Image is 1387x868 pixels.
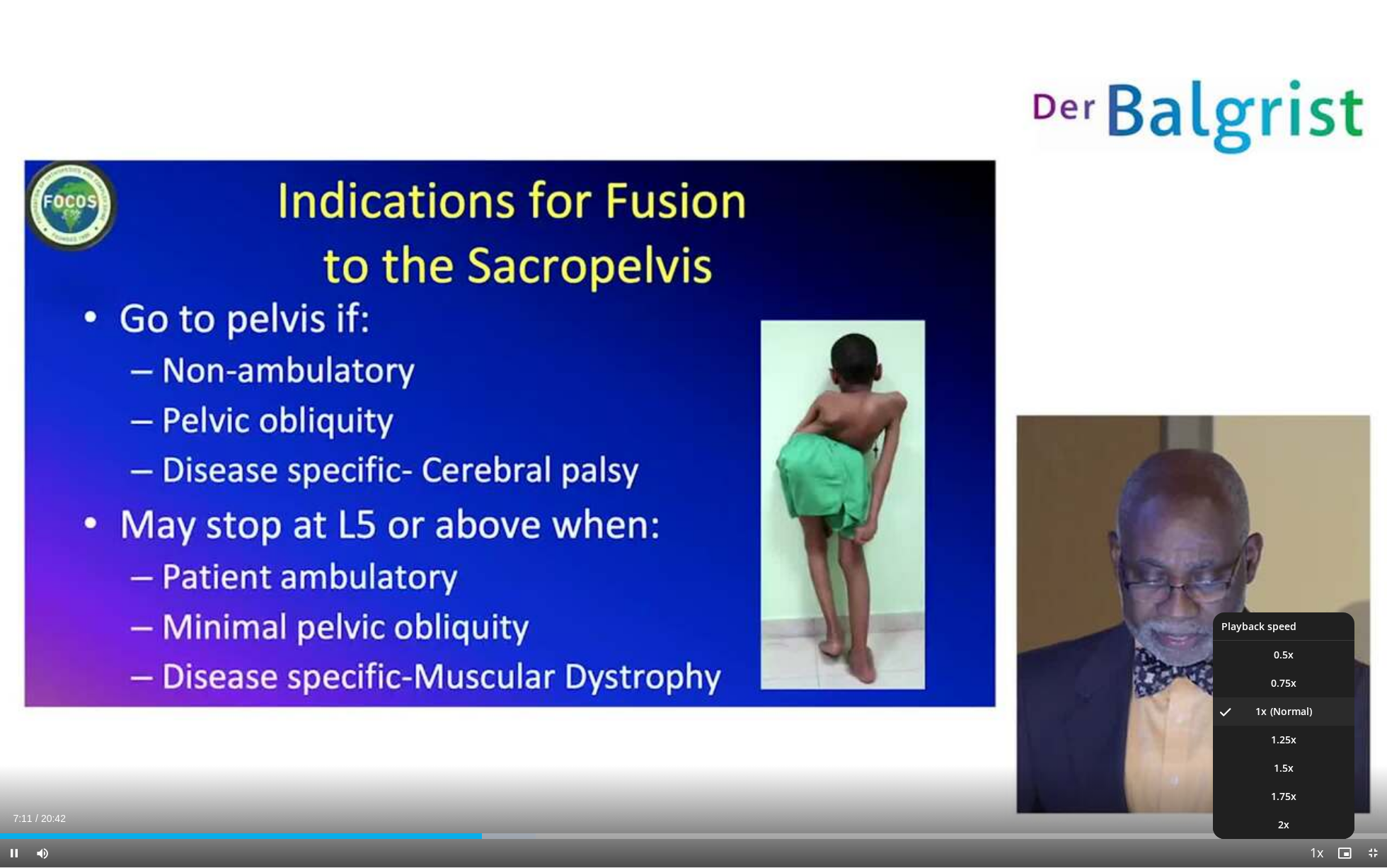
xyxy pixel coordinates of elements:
[1359,839,1387,867] button: Exit Fullscreen
[35,813,38,824] span: /
[1271,676,1296,690] span: 0.75x
[1271,733,1296,747] span: 1.25x
[1274,761,1294,775] span: 1.5x
[28,839,57,867] button: Mute
[1271,789,1296,804] span: 1.75x
[1330,839,1359,867] button: Enable picture-in-picture mode
[1278,818,1289,832] span: 2x
[1274,648,1294,662] span: 0.5x
[1255,704,1267,719] span: 1x
[1302,839,1330,867] button: Playback Rate
[41,813,66,824] span: 20:42
[13,813,32,824] span: 7:11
